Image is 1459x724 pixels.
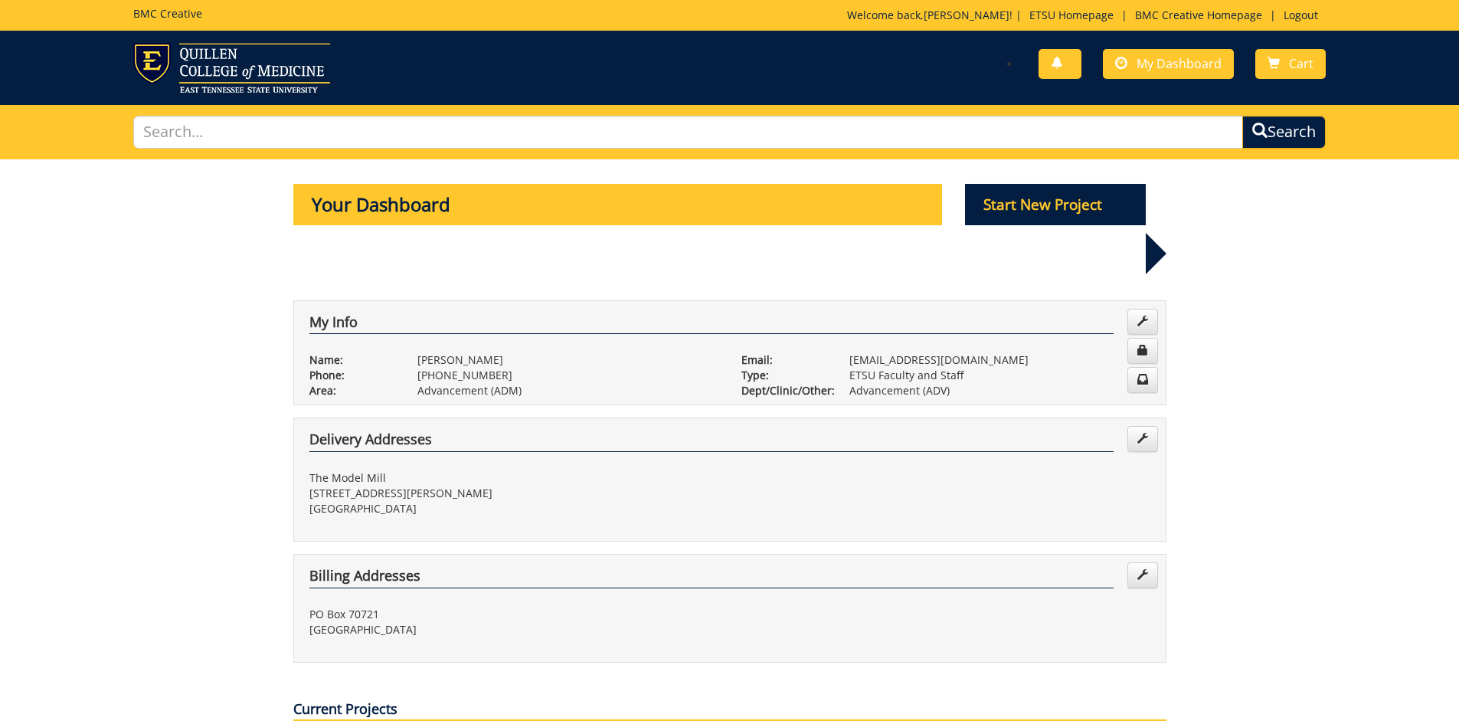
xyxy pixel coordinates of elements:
a: My Dashboard [1103,49,1234,79]
a: Start New Project [965,198,1146,213]
p: Dept/Clinic/Other: [741,383,826,398]
h4: My Info [309,315,1114,335]
p: Advancement (ADV) [849,383,1150,398]
p: Phone: [309,368,394,383]
a: ETSU Homepage [1022,8,1121,22]
p: PO Box 70721 [309,607,718,622]
p: ETSU Faculty and Staff [849,368,1150,383]
p: Your Dashboard [293,184,943,225]
p: Type: [741,368,826,383]
p: [STREET_ADDRESS][PERSON_NAME] [309,486,718,501]
a: Cart [1255,49,1326,79]
a: BMC Creative Homepage [1127,8,1270,22]
span: Cart [1289,55,1313,72]
a: Change Password [1127,338,1158,364]
p: Welcome back, ! | | | [847,8,1326,23]
p: Name: [309,352,394,368]
a: Change Communication Preferences [1127,367,1158,393]
p: The Model Mill [309,470,718,486]
p: [GEOGRAPHIC_DATA] [309,622,718,637]
img: ETSU logo [133,43,330,93]
button: Search [1242,116,1326,149]
p: [GEOGRAPHIC_DATA] [309,501,718,516]
p: [PHONE_NUMBER] [417,368,718,383]
h4: Billing Addresses [309,568,1114,588]
a: Edit Addresses [1127,562,1158,588]
p: Start New Project [965,184,1146,225]
a: Edit Info [1127,309,1158,335]
p: Current Projects [293,699,1166,721]
a: Edit Addresses [1127,426,1158,452]
span: My Dashboard [1137,55,1222,72]
a: [PERSON_NAME] [924,8,1009,22]
a: Logout [1276,8,1326,22]
p: Advancement (ADM) [417,383,718,398]
h5: BMC Creative [133,8,202,19]
p: [EMAIL_ADDRESS][DOMAIN_NAME] [849,352,1150,368]
h4: Delivery Addresses [309,432,1114,452]
p: Area: [309,383,394,398]
input: Search... [133,116,1244,149]
p: Email: [741,352,826,368]
p: [PERSON_NAME] [417,352,718,368]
